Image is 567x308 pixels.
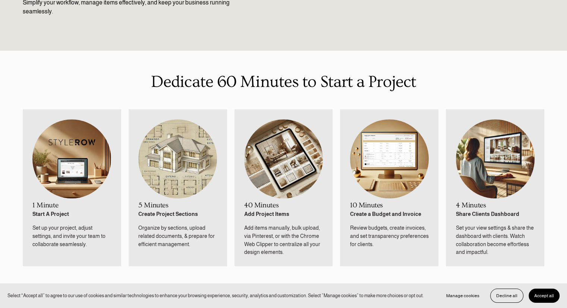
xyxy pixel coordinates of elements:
h2: 1 Minute [32,201,111,209]
button: Accept all [529,289,560,303]
p: Select “Accept all” to agree to our use of cookies and similar technologies to enhance your brows... [7,292,424,299]
button: Manage cookies [441,289,485,303]
h2: 4 Minutes [456,201,535,209]
strong: Share Clients Dashboard [456,211,519,217]
p: Dedicate 60 Minutes to Start a Project [23,69,544,94]
button: Decline all [490,289,523,303]
span: Decline all [496,293,517,298]
strong: Create a Budget and Invoice [350,211,421,217]
h2: 10 Minutes [350,201,429,209]
h2: 5 Minutes [138,201,217,209]
span: Manage cookies [446,293,479,298]
span: Accept all [534,293,554,298]
p: Organize by sections, upload related documents, & prepare for efficient management. [138,224,217,248]
p: Set your view settings & share the dashboard with clients. Watch collaboration become effortless ... [456,224,535,256]
h2: 40 Minutes [244,201,323,209]
strong: Create Project Sections [138,211,198,217]
p: Review budgets, create invoices, and set transparency preferences for clients. [350,224,429,248]
strong: Start A Project [32,211,69,217]
strong: Add Project Items [244,211,289,217]
p: Add items manually, bulk upload, via Pinterest, or with the Chrome Web Clipper to centralize all ... [244,224,323,256]
p: Set up your project, adjust settings, and invite your team to collaborate seamlessly. [32,224,111,248]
